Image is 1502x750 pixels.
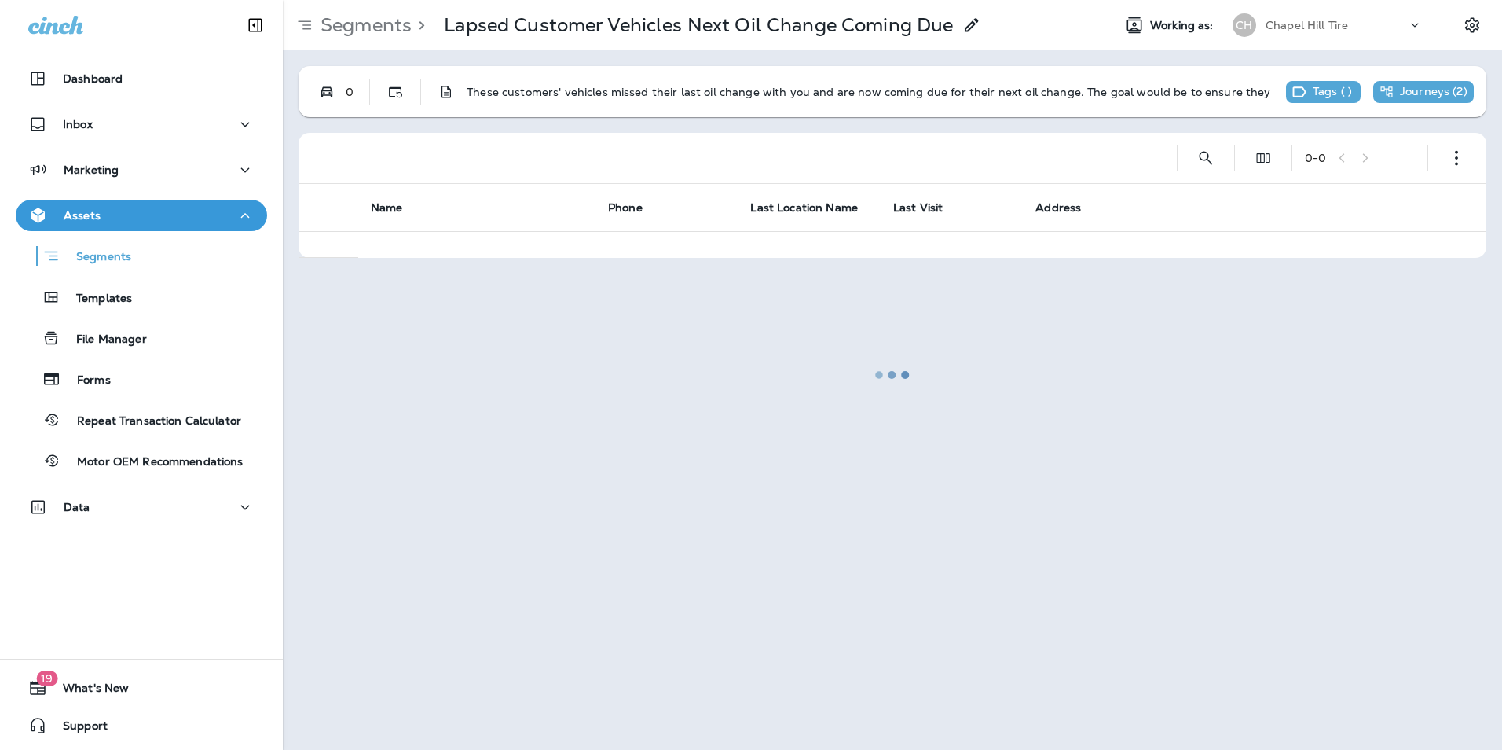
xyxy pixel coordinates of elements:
button: Data [16,491,267,523]
button: Repeat Transaction Calculator [16,403,267,436]
p: Marketing [64,164,119,176]
button: Segments [16,239,267,273]
p: Templates [60,292,132,307]
span: What's New [47,682,129,700]
button: Templates [16,281,267,314]
span: 19 [36,671,57,686]
p: Forms [61,373,111,388]
button: Collapse Sidebar [233,9,277,41]
button: Motor OEM Recommendations [16,444,267,477]
button: Dashboard [16,63,267,94]
p: Data [64,501,90,513]
p: Repeat Transaction Calculator [61,414,241,429]
button: Forms [16,362,267,395]
button: Assets [16,200,267,231]
button: Inbox [16,108,267,140]
p: Inbox [63,118,93,131]
p: File Manager [60,333,147,347]
button: Support [16,710,267,741]
button: File Manager [16,322,267,355]
p: Segments [60,250,131,266]
p: Assets [64,209,101,222]
p: Motor OEM Recommendations [61,455,244,470]
p: Dashboard [63,72,123,85]
button: 19What's New [16,672,267,704]
span: Support [47,719,108,738]
button: Marketing [16,154,267,186]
